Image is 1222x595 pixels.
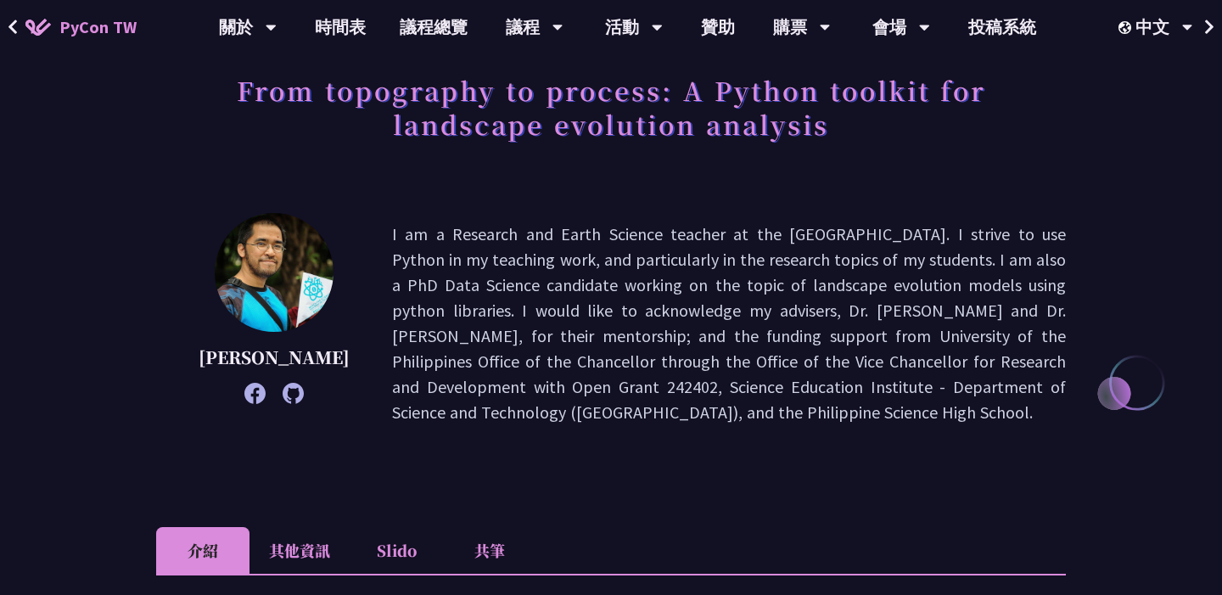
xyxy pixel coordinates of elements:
[8,6,154,48] a: PyCon TW
[392,222,1066,425] p: I am a Research and Earth Science teacher at the [GEOGRAPHIC_DATA]. I strive to use Python in my ...
[350,527,443,574] li: Slido
[59,14,137,40] span: PyCon TW
[156,65,1066,149] h1: From topography to process: A Python toolkit for landscape evolution analysis
[249,527,350,574] li: 其他資訊
[25,19,51,36] img: Home icon of PyCon TW 2025
[199,345,350,370] p: [PERSON_NAME]
[1118,21,1135,34] img: Locale Icon
[215,213,334,332] img: Ricarido Saturay
[443,527,536,574] li: 共筆
[156,527,249,574] li: 介紹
